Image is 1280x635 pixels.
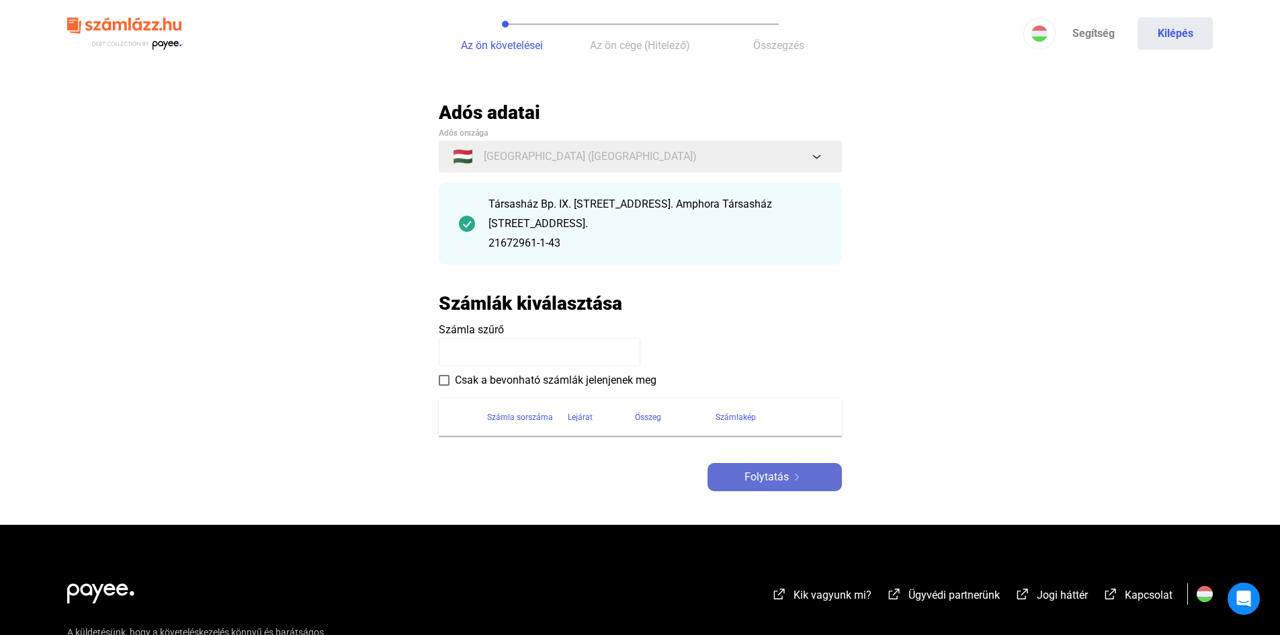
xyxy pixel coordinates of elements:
div: Lejárat [568,409,593,425]
div: Számla sorszáma [487,409,553,425]
div: Társasház Bp. IX. [STREET_ADDRESS]. Amphora Társasház [488,196,822,212]
button: 🇭🇺[GEOGRAPHIC_DATA] ([GEOGRAPHIC_DATA]) [439,140,842,173]
img: external-link-white [1103,587,1119,601]
div: Összeg [635,409,661,425]
div: [STREET_ADDRESS]. [488,216,822,232]
a: Segítség [1056,17,1131,50]
span: [GEOGRAPHIC_DATA] ([GEOGRAPHIC_DATA]) [484,149,697,165]
span: Adós országa [439,128,488,138]
div: Összeg [635,409,716,425]
div: Számlakép [716,409,756,425]
span: Ügyvédi partnerünk [908,589,1000,601]
img: arrow-right-white [789,474,805,480]
span: 🇭🇺 [453,149,473,165]
span: Összegzés [753,39,804,52]
span: Kapcsolat [1125,589,1172,601]
a: external-link-whiteJogi háttér [1015,591,1088,603]
img: HU.svg [1197,586,1213,602]
img: szamlazzhu-logo [67,12,181,56]
span: Kik vagyunk mi? [794,589,871,601]
span: Az ön cége (Hitelező) [590,39,690,52]
img: external-link-white [1015,587,1031,601]
div: Lejárat [568,409,635,425]
span: Csak a bevonható számlák jelenjenek meg [455,372,656,388]
img: checkmark-darker-green-circle [459,216,475,232]
a: external-link-whiteÜgyvédi partnerünk [886,591,1000,603]
h2: Számlák kiválasztása [439,292,622,315]
img: white-payee-white-dot.svg [67,576,134,603]
span: Az ön követelései [461,39,543,52]
img: HU [1031,26,1048,42]
span: Folytatás [744,469,789,485]
div: Számla sorszáma [487,409,568,425]
span: Jogi háttér [1037,589,1088,601]
img: external-link-white [886,587,902,601]
span: Számla szűrő [439,323,504,336]
button: Kilépés [1138,17,1213,50]
h2: Adós adatai [439,101,842,124]
img: external-link-white [771,587,787,601]
div: Open Intercom Messenger [1228,583,1260,615]
button: Folytatásarrow-right-white [708,463,842,491]
div: Számlakép [716,409,826,425]
button: HU [1023,17,1056,50]
div: 21672961-1-43 [488,235,822,251]
a: external-link-whiteKik vagyunk mi? [771,591,871,603]
a: external-link-whiteKapcsolat [1103,591,1172,603]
